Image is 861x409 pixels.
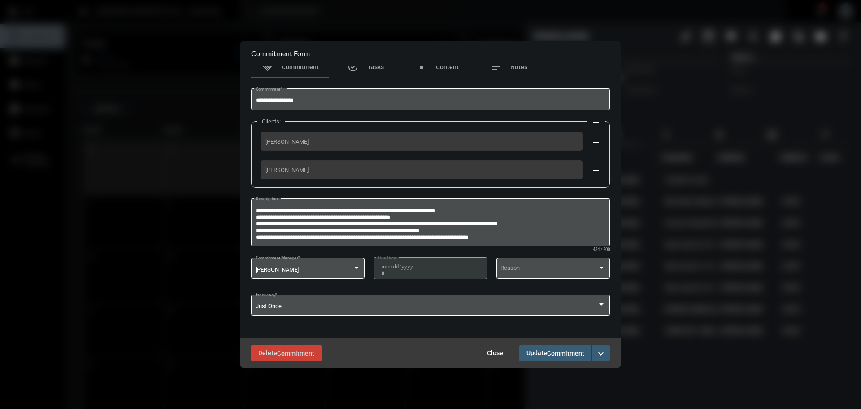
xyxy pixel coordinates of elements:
[480,345,510,361] button: Close
[282,63,319,70] span: Commitment
[491,62,501,72] mat-icon: notes
[256,303,282,309] span: Just Once
[593,247,610,252] mat-hint: 434 / 200
[251,345,322,361] button: DeleteCommitment
[251,49,310,57] h2: Commitment Form
[596,348,606,359] mat-icon: expand_more
[256,266,299,273] span: [PERSON_NAME]
[265,138,578,145] span: [PERSON_NAME]
[547,350,584,357] span: Commitment
[258,349,314,356] span: Delete
[277,350,314,357] span: Commitment
[436,63,459,70] span: Content
[510,63,527,70] span: Notes
[348,62,358,72] mat-icon: task_alt
[367,63,384,70] span: Tasks
[591,165,601,176] mat-icon: remove
[265,167,578,173] span: [PERSON_NAME]
[591,137,601,148] mat-icon: remove
[262,62,273,72] mat-icon: handshake
[519,345,591,361] button: UpdateCommitment
[591,117,601,128] mat-icon: add
[416,62,427,72] mat-icon: file_upload
[526,349,584,356] span: Update
[487,349,503,356] span: Close
[257,118,285,125] label: Clients:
